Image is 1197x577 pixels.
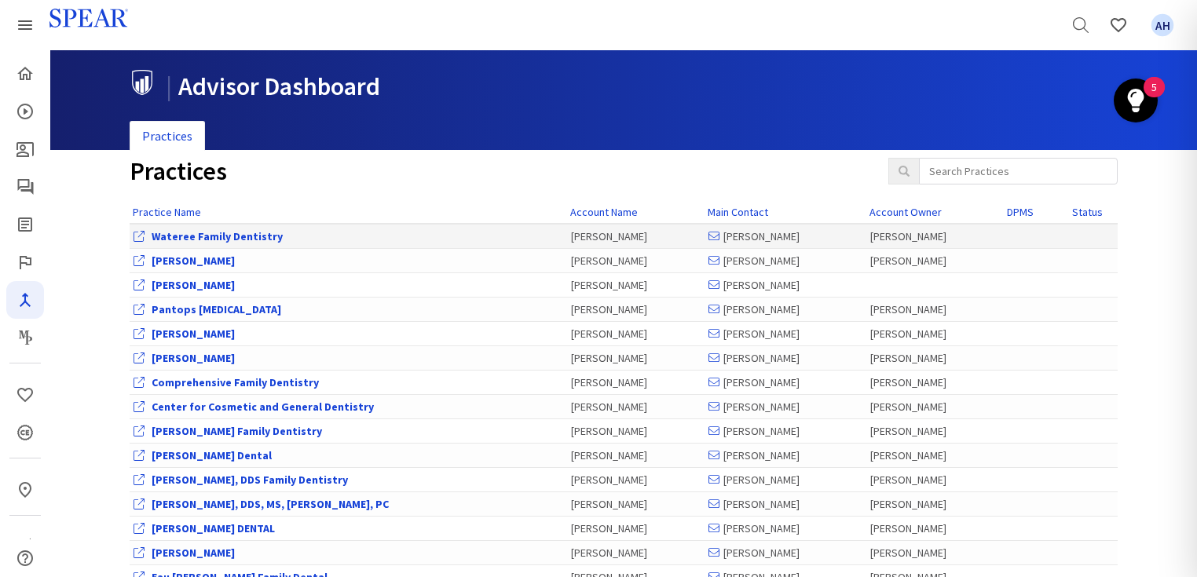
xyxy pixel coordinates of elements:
[1062,6,1100,44] a: Search
[1144,6,1181,44] a: Favorites
[152,278,235,292] a: View Office Dashboard
[571,447,701,463] div: [PERSON_NAME]
[152,448,272,462] a: View Office Dashboard
[571,228,701,244] div: [PERSON_NAME]
[152,497,389,511] a: View Office Dashboard
[1100,6,1137,44] a: Favorites
[571,350,701,366] div: [PERSON_NAME]
[708,399,862,414] div: [PERSON_NAME]
[152,521,275,535] a: View Office Dashboard
[130,70,1106,100] h1: Advisor Dashboard
[708,545,862,561] div: [PERSON_NAME]
[571,399,701,414] div: [PERSON_NAME]
[571,253,701,268] div: [PERSON_NAME]
[1007,205,1034,219] a: DPMS
[870,520,1000,536] div: [PERSON_NAME]
[708,228,862,244] div: [PERSON_NAME]
[870,472,1000,488] div: [PERSON_NAME]
[6,319,44,356] a: Masters Program
[6,376,44,414] a: Favorites
[6,168,44,206] a: Spear Talk
[1151,14,1174,37] span: AH
[133,205,201,219] a: Practice Name
[6,206,44,243] a: Spear Digest
[708,472,862,488] div: [PERSON_NAME]
[571,520,701,536] div: [PERSON_NAME]
[870,228,1000,244] div: [PERSON_NAME]
[6,93,44,130] a: Courses
[870,423,1000,439] div: [PERSON_NAME]
[571,301,701,317] div: [PERSON_NAME]
[708,496,862,512] div: [PERSON_NAME]
[919,158,1118,184] input: Search Practices
[152,254,235,268] a: View Office Dashboard
[6,414,44,451] a: CE Credits
[152,424,322,438] a: View Office Dashboard
[1151,87,1157,108] div: 5
[571,472,701,488] div: [PERSON_NAME]
[708,277,862,293] div: [PERSON_NAME]
[152,351,235,365] a: View Office Dashboard
[708,520,862,536] div: [PERSON_NAME]
[152,375,319,389] a: View Office Dashboard
[870,496,1000,512] div: [PERSON_NAME]
[870,350,1000,366] div: [PERSON_NAME]
[152,400,374,414] a: View Office Dashboard
[152,327,235,341] a: View Office Dashboard
[708,326,862,341] div: [PERSON_NAME]
[870,545,1000,561] div: [PERSON_NAME]
[870,399,1000,414] div: [PERSON_NAME]
[1072,205,1103,219] a: Status
[152,229,283,243] a: View Office Dashboard
[130,121,205,152] a: Practices
[570,205,638,219] a: Account Name
[166,71,172,102] span: |
[6,539,44,577] a: Help
[571,374,701,390] div: [PERSON_NAME]
[870,301,1000,317] div: [PERSON_NAME]
[708,301,862,317] div: [PERSON_NAME]
[870,447,1000,463] div: [PERSON_NAME]
[6,55,44,93] a: Home
[152,302,281,316] a: View Office Dashboard
[152,546,235,560] a: View Office Dashboard
[708,423,862,439] div: [PERSON_NAME]
[571,496,701,512] div: [PERSON_NAME]
[571,326,701,341] div: [PERSON_NAME]
[152,473,348,487] a: View Office Dashboard
[6,281,44,319] a: Navigator Pro
[708,253,862,268] div: [PERSON_NAME]
[571,545,701,561] div: [PERSON_NAME]
[708,205,768,219] a: Main Contact
[6,471,44,509] a: In-Person & Virtual
[6,528,44,566] a: My Study Club
[870,326,1000,341] div: [PERSON_NAME]
[1114,79,1158,122] button: Open Resource Center, 5 new notifications
[6,6,44,44] a: Spear Products
[130,158,865,185] h1: Practices
[6,130,44,168] a: Patient Education
[571,423,701,439] div: [PERSON_NAME]
[870,374,1000,390] div: [PERSON_NAME]
[708,447,862,463] div: [PERSON_NAME]
[708,374,862,390] div: [PERSON_NAME]
[870,253,1000,268] div: [PERSON_NAME]
[6,243,44,281] a: Faculty Club Elite
[708,350,862,366] div: [PERSON_NAME]
[869,205,942,219] a: Account Owner
[571,277,701,293] div: [PERSON_NAME]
